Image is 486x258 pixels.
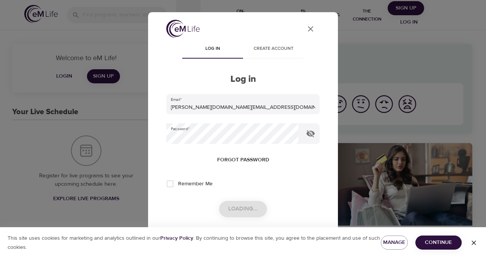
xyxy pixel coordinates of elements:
[166,74,320,85] h2: Log in
[421,238,456,247] span: Continue
[214,153,272,167] button: Forgot password
[248,45,299,53] span: Create account
[160,235,193,242] b: Privacy Policy
[178,180,213,188] span: Remember Me
[301,20,320,38] button: close
[187,45,238,53] span: Log in
[387,238,402,247] span: Manage
[166,20,200,38] img: logo
[217,155,269,165] span: Forgot password
[166,40,320,59] div: disabled tabs example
